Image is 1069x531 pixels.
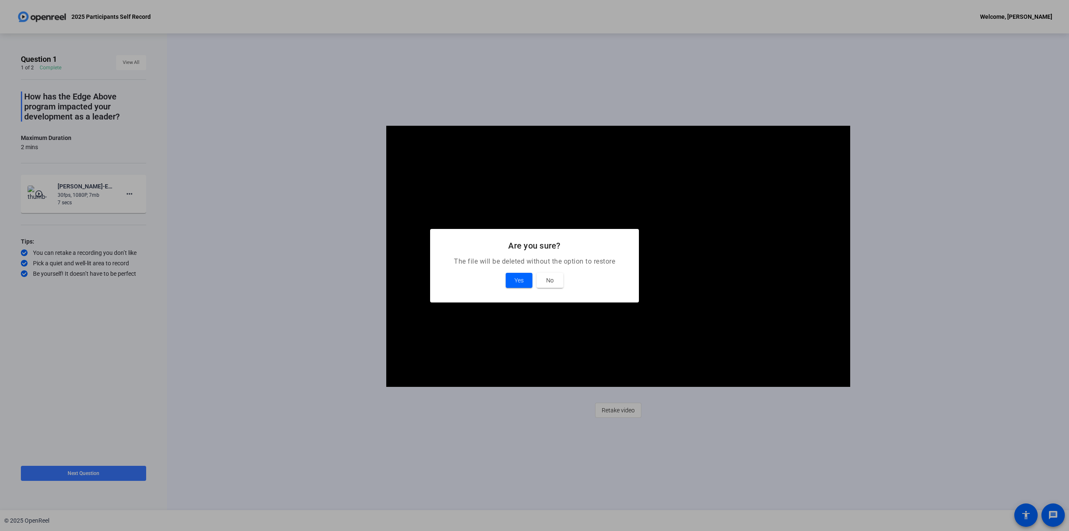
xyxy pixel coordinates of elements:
p: The file will be deleted without the option to restore [440,257,629,267]
button: Yes [506,273,532,288]
button: No [537,273,563,288]
span: Yes [514,275,524,285]
h2: Are you sure? [440,239,629,252]
span: No [546,275,554,285]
